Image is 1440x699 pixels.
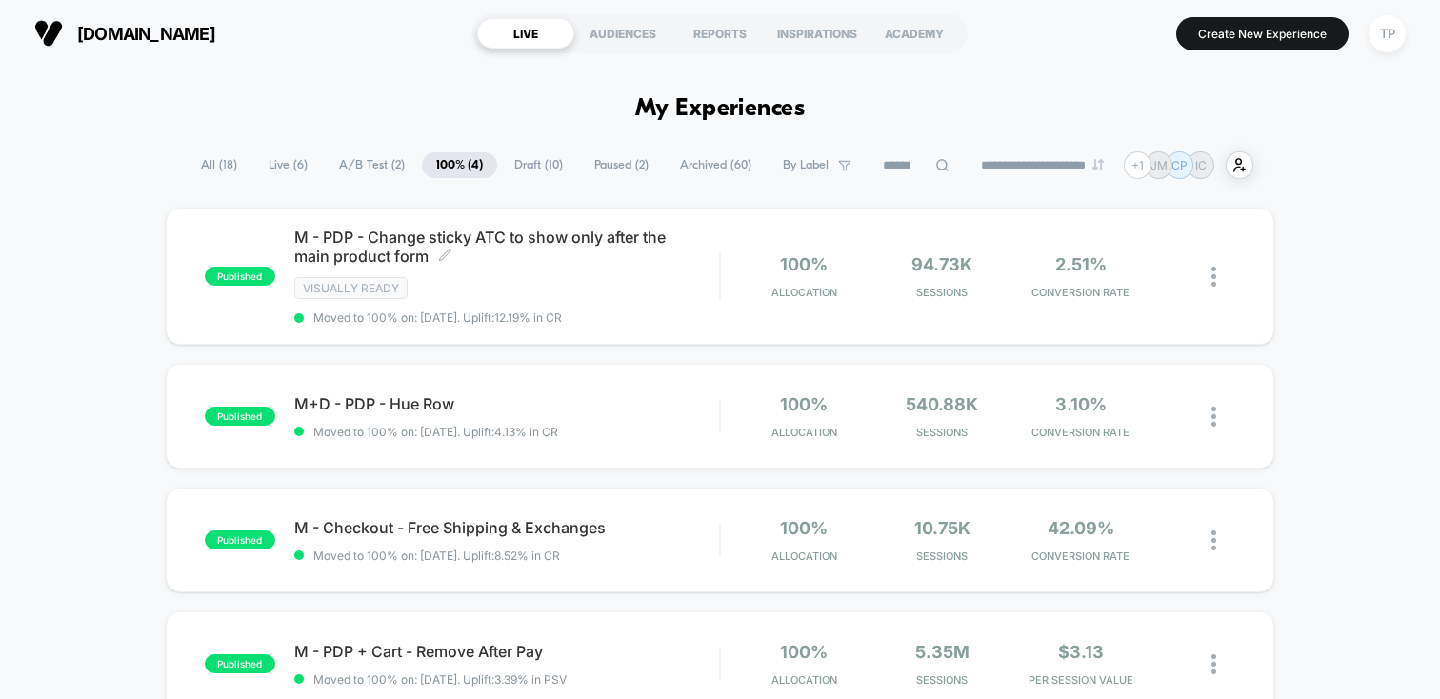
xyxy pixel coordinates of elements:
span: Moved to 100% on: [DATE] . Uplift: 3.39% in PSV [313,672,567,687]
span: 2.51% [1055,254,1107,274]
button: [DOMAIN_NAME] [29,18,221,49]
span: M - Checkout - Free Shipping & Exchanges [294,518,719,537]
div: LIVE [477,18,574,49]
span: Moved to 100% on: [DATE] . Uplift: 12.19% in CR [313,310,562,325]
span: Moved to 100% on: [DATE] . Uplift: 4.13% in CR [313,425,558,439]
span: 3.10% [1055,394,1107,414]
span: 100% [780,518,828,538]
span: Sessions [878,426,1007,439]
div: TP [1369,15,1406,52]
span: By Label [783,158,829,172]
p: IC [1195,158,1207,172]
div: REPORTS [671,18,769,49]
span: All ( 18 ) [187,152,251,178]
div: + 1 [1124,151,1151,179]
span: M+D - PDP - Hue Row [294,394,719,413]
span: M - PDP - Change sticky ATC to show only after the main product form [294,228,719,266]
span: 100% ( 4 ) [422,152,497,178]
div: INSPIRATIONS [769,18,866,49]
span: 42.09% [1048,518,1114,538]
div: ACADEMY [866,18,963,49]
img: close [1211,654,1216,674]
span: CONVERSION RATE [1016,549,1145,563]
span: Paused ( 2 ) [580,152,663,178]
span: Allocation [771,286,837,299]
span: published [205,267,275,286]
img: close [1211,267,1216,287]
span: published [205,654,275,673]
span: Sessions [878,549,1007,563]
p: CP [1171,158,1188,172]
span: 100% [780,394,828,414]
p: JM [1150,158,1168,172]
span: Visually ready [294,277,408,299]
span: Sessions [878,673,1007,687]
h1: My Experiences [635,95,806,123]
span: Live ( 6 ) [254,152,322,178]
img: Visually logo [34,19,63,48]
span: M - PDP + Cart - Remove After Pay [294,642,719,661]
span: 94.73k [911,254,972,274]
img: close [1211,530,1216,550]
span: 540.88k [906,394,978,414]
span: A/B Test ( 2 ) [325,152,419,178]
span: 5.35M [915,642,970,662]
span: Archived ( 60 ) [666,152,766,178]
span: PER SESSION VALUE [1016,673,1145,687]
span: Moved to 100% on: [DATE] . Uplift: 8.52% in CR [313,549,560,563]
span: Draft ( 10 ) [500,152,577,178]
div: AUDIENCES [574,18,671,49]
span: 100% [780,642,828,662]
span: Allocation [771,549,837,563]
span: CONVERSION RATE [1016,286,1145,299]
span: Allocation [771,673,837,687]
span: Allocation [771,426,837,439]
span: published [205,407,275,426]
img: close [1211,407,1216,427]
span: published [205,530,275,549]
span: Sessions [878,286,1007,299]
img: end [1092,159,1104,170]
button: Create New Experience [1176,17,1349,50]
span: 10.75k [914,518,970,538]
span: 100% [780,254,828,274]
button: TP [1363,14,1411,53]
span: [DOMAIN_NAME] [77,24,215,44]
span: CONVERSION RATE [1016,426,1145,439]
span: $3.13 [1058,642,1104,662]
